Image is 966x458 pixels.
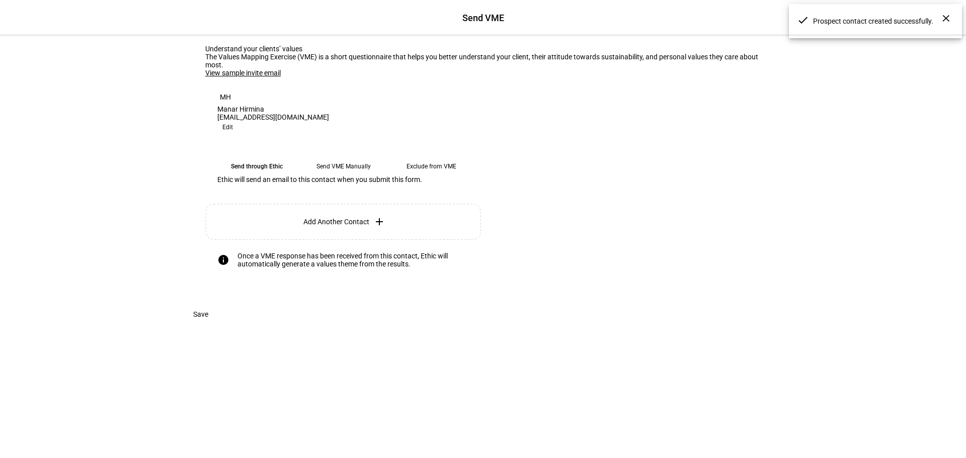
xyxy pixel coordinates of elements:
[237,252,471,268] div: Once a VME response has been received from this contact, Ethic will automatically generate a valu...
[217,157,296,175] eth-mega-radio-button: Send through Ethic
[813,17,948,26] span: Prospect contact created successfully.
[222,121,233,133] span: Edit
[217,89,233,105] div: MH
[217,121,238,133] button: Edit
[303,218,369,226] span: Add Another Contact
[304,157,383,175] eth-mega-radio-button: Send VME Manually
[181,304,220,324] button: Save
[797,14,809,26] mat-icon: done
[217,105,471,113] div: Manar Hirmina
[205,45,761,53] div: Understand your clients’ values
[391,157,471,175] eth-mega-radio-button: Exclude from VME
[217,113,471,121] div: [EMAIL_ADDRESS][DOMAIN_NAME]
[205,53,761,69] div: The Values Mapping Exercise (VME) is a short questionnaire that helps you better understand your ...
[217,175,471,192] div: Ethic will send an email to this contact when you submit this form.
[205,69,281,77] a: View sample invite email
[193,304,208,324] span: Save
[373,216,385,228] mat-icon: add
[217,254,229,266] mat-icon: info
